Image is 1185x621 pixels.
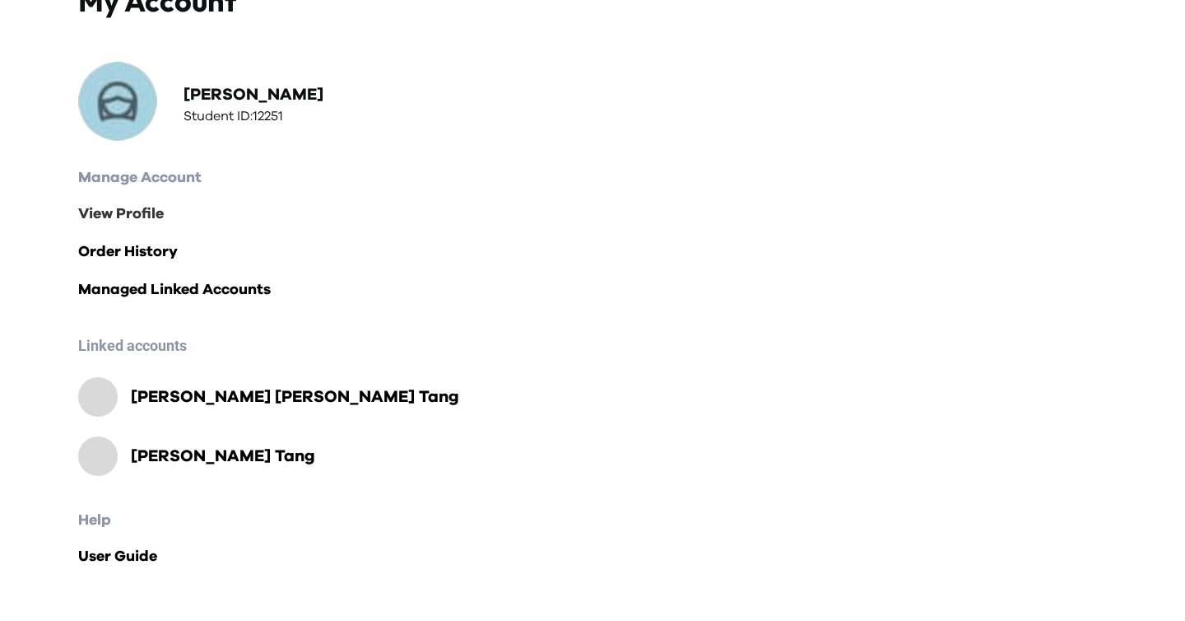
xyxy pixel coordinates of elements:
h2: [PERSON_NAME] [PERSON_NAME] Tang [131,385,459,409]
a: [PERSON_NAME] [PERSON_NAME] Tang [118,385,459,409]
a: User Guide [78,545,1107,568]
h2: [PERSON_NAME] Tang [131,445,315,468]
a: Managed Linked Accounts [78,278,1107,301]
a: [PERSON_NAME] Tang [118,445,315,468]
h2: [PERSON_NAME] [184,83,323,106]
img: Profile Picture [78,62,157,141]
h2: Manage Account [78,166,1107,189]
h3: Student ID: 12251 [184,106,323,126]
a: View Profile [78,203,1107,226]
h2: Help [78,509,1107,532]
a: Order History [78,240,1107,264]
h6: Linked accounts [78,334,1107,357]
